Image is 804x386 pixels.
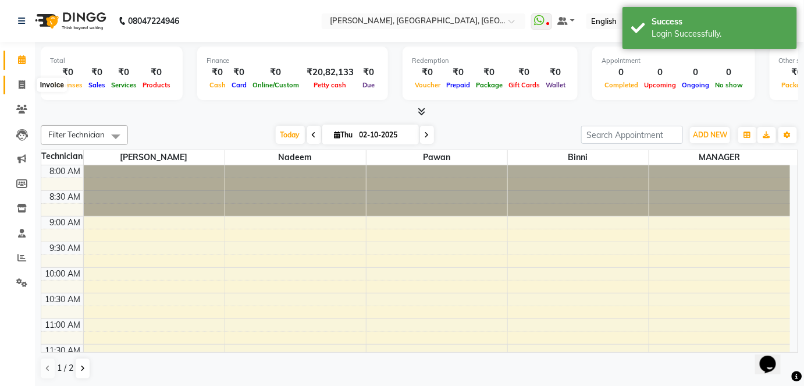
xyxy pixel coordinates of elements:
span: Voucher [412,81,443,89]
button: ADD NEW [690,127,730,143]
div: ₹0 [543,66,568,79]
div: ₹0 [140,66,173,79]
div: ₹0 [108,66,140,79]
span: Products [140,81,173,89]
span: Binni [508,150,649,165]
span: MANAGER [649,150,791,165]
div: 8:00 AM [48,165,83,178]
div: ₹0 [473,66,506,79]
span: Sales [86,81,108,89]
div: 9:00 AM [48,217,83,229]
div: ₹0 [412,66,443,79]
span: pawan [367,150,507,165]
div: 0 [641,66,679,79]
div: ₹0 [207,66,229,79]
div: 0 [712,66,746,79]
div: ₹0 [506,66,543,79]
span: Due [360,81,378,89]
div: Total [50,56,173,66]
input: 2025-10-02 [356,126,414,144]
span: No show [712,81,746,89]
div: 0 [602,66,641,79]
iframe: chat widget [755,339,792,374]
span: Package [473,81,506,89]
div: ₹0 [229,66,250,79]
div: 9:30 AM [48,242,83,254]
span: Filter Technician [48,130,105,139]
div: 10:00 AM [43,268,83,280]
span: Completed [602,81,641,89]
span: nadeem [225,150,366,165]
img: logo [30,5,109,37]
div: ₹0 [358,66,379,79]
div: ₹20,82,133 [302,66,358,79]
span: Gift Cards [506,81,543,89]
span: Petty cash [311,81,350,89]
input: Search Appointment [581,126,683,144]
span: Online/Custom [250,81,302,89]
div: 10:30 AM [43,293,83,306]
div: Finance [207,56,379,66]
div: ₹0 [86,66,108,79]
div: 11:00 AM [43,319,83,331]
div: 11:30 AM [43,345,83,357]
div: Login Successfully. [652,28,788,40]
div: ₹0 [250,66,302,79]
div: 8:30 AM [48,191,83,203]
div: 0 [679,66,712,79]
span: Cash [207,81,229,89]
span: Today [276,126,305,144]
div: Redemption [412,56,568,66]
span: Card [229,81,250,89]
div: Success [652,16,788,28]
span: Upcoming [641,81,679,89]
div: Appointment [602,56,746,66]
span: 1 / 2 [57,362,73,374]
div: ₹0 [443,66,473,79]
span: Services [108,81,140,89]
span: Wallet [543,81,568,89]
span: Thu [332,130,356,139]
div: Technician [41,150,83,162]
span: ADD NEW [693,130,727,139]
div: ₹0 [50,66,86,79]
div: Invoice [37,78,67,92]
span: Ongoing [679,81,712,89]
b: 08047224946 [128,5,179,37]
span: [PERSON_NAME] [84,150,225,165]
span: Prepaid [443,81,473,89]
